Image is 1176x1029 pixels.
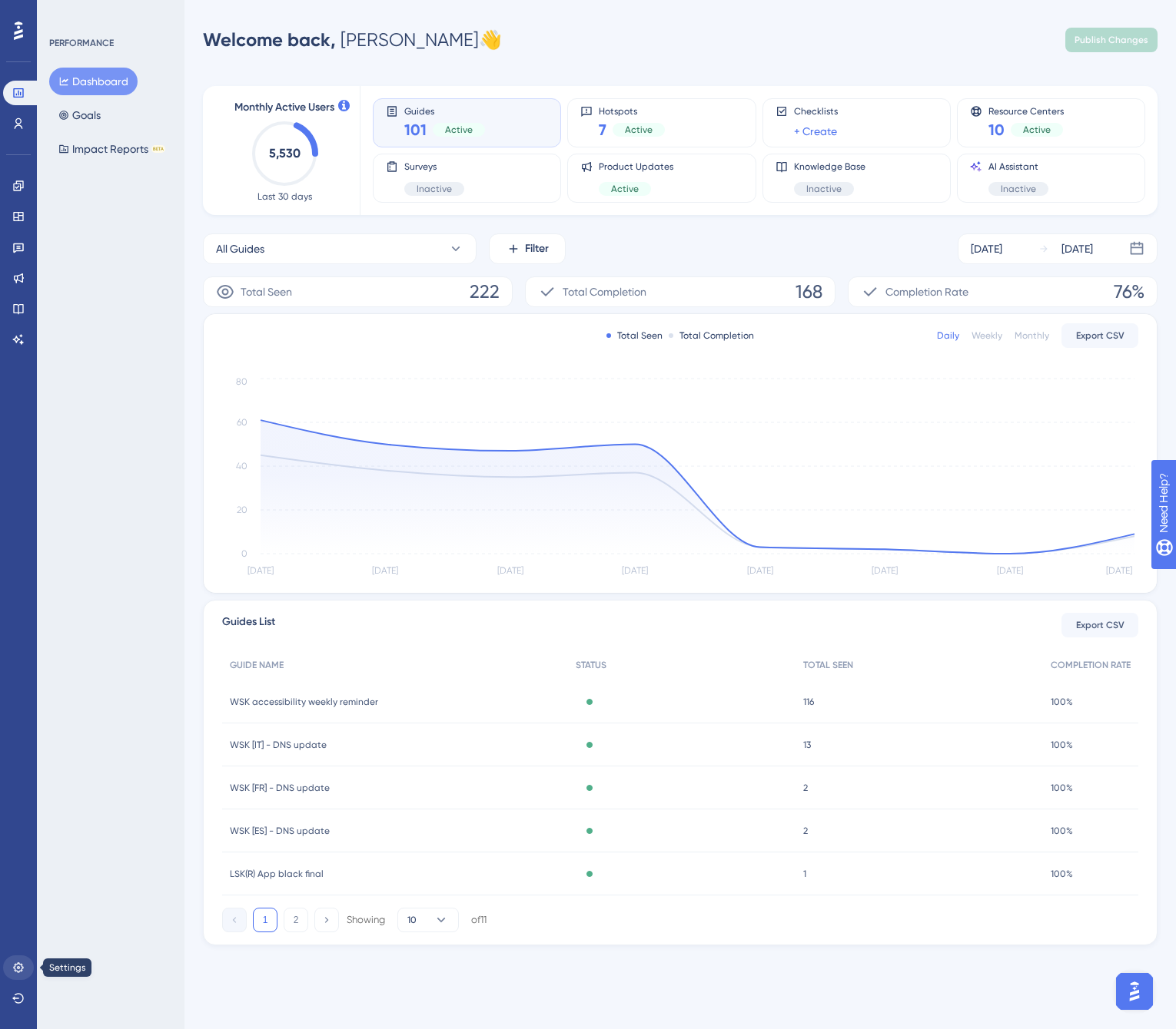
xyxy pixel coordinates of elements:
[1001,183,1036,195] span: Inactive
[230,739,327,751] span: WSK [IT] - DNS update
[269,146,301,160] text: 5,530
[445,124,473,136] span: Active
[237,505,247,515] tspan: 20
[257,190,312,203] span: Last 30 days
[794,160,865,173] span: Knowledge Base
[404,105,485,116] span: Guides
[1106,565,1132,576] tspan: [DATE]
[404,119,427,141] span: 101
[611,183,639,195] span: Active
[347,913,385,927] div: Showing
[241,283,292,301] span: Total Seen
[49,37,114,49] div: PERFORMANCE
[972,329,1002,342] div: Weekly
[497,565,523,576] tspan: [DATE]
[1023,124,1051,136] span: Active
[885,283,968,301] span: Completion Rate
[803,696,814,708] span: 116
[563,283,646,301] span: Total Completion
[236,461,247,471] tspan: 40
[1076,619,1125,631] span: Export CSV
[49,101,110,129] button: Goals
[576,659,606,671] span: STATUS
[1065,28,1158,52] button: Publish Changes
[622,565,648,576] tspan: [DATE]
[599,119,606,141] span: 7
[803,782,808,794] span: 2
[1061,240,1093,258] div: [DATE]
[937,329,959,342] div: Daily
[1114,280,1144,304] span: 76%
[203,28,502,52] div: [PERSON_NAME] 👋
[747,565,773,576] tspan: [DATE]
[796,280,822,304] span: 168
[1051,868,1073,880] span: 100%
[794,105,838,117] span: Checklists
[599,105,665,116] span: Hotspots
[237,417,247,428] tspan: 60
[222,613,275,637] span: Guides List
[36,4,96,22] span: Need Help?
[49,135,174,163] button: Impact ReportsBETA
[1051,739,1073,751] span: 100%
[803,825,808,837] span: 2
[997,565,1023,576] tspan: [DATE]
[1111,968,1158,1014] iframe: UserGuiding AI Assistant Launcher
[988,105,1064,116] span: Resource Centers
[1015,329,1049,342] div: Monthly
[404,160,464,173] span: Surveys
[669,329,754,342] div: Total Completion
[1075,34,1148,46] span: Publish Changes
[234,98,334,117] span: Monthly Active Users
[230,825,330,837] span: WSK [ES] - DNS update
[397,908,459,932] button: 10
[203,28,336,51] span: Welcome back,
[417,183,452,195] span: Inactive
[806,183,842,195] span: Inactive
[247,565,274,576] tspan: [DATE]
[230,868,324,880] span: LSK(R) App black final
[525,240,549,258] span: Filter
[1061,323,1138,348] button: Export CSV
[230,696,378,708] span: WSK accessibility weekly reminder
[230,659,284,671] span: GUIDE NAME
[971,240,1002,258] div: [DATE]
[803,739,811,751] span: 13
[803,659,853,671] span: TOTAL SEEN
[236,376,247,387] tspan: 80
[49,68,138,95] button: Dashboard
[372,565,398,576] tspan: [DATE]
[471,913,487,927] div: of 11
[1061,613,1138,637] button: Export CSV
[230,782,330,794] span: WSK [FR] - DNS update
[216,240,264,258] span: All Guides
[241,548,247,559] tspan: 0
[803,868,806,880] span: 1
[1051,782,1073,794] span: 100%
[489,233,566,264] button: Filter
[1076,329,1125,342] span: Export CSV
[407,914,417,926] span: 10
[625,124,653,136] span: Active
[1051,659,1131,671] span: COMPLETION RATE
[872,565,898,576] tspan: [DATE]
[988,119,1005,141] span: 10
[1051,696,1073,708] span: 100%
[253,908,277,932] button: 1
[203,233,477,264] button: All Guides
[988,160,1048,173] span: AI Assistant
[284,908,308,932] button: 2
[794,122,837,141] a: + Create
[470,280,500,304] span: 222
[606,329,663,342] div: Total Seen
[599,160,673,173] span: Product Updates
[1051,825,1073,837] span: 100%
[151,145,165,153] div: BETA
